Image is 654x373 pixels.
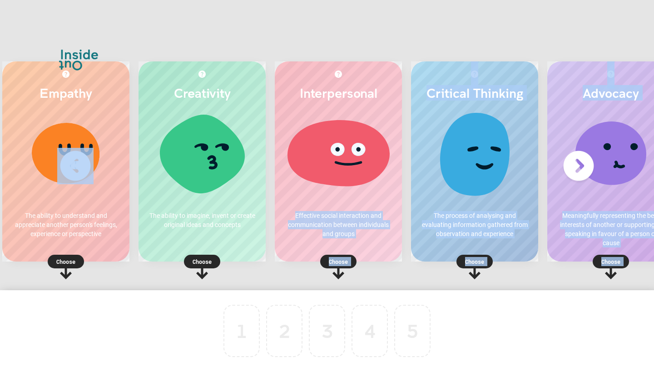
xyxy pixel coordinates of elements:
img: Previous [57,148,94,184]
img: More about Interpersonal [335,71,342,78]
p: The process of analysing and evaluating information gathered from observation and experience [420,211,529,238]
p: The ability to understand and appreciate another person's feelings, experience or perspective [11,211,120,238]
img: More about Creativity [198,71,206,78]
p: The ability to imagine, invent or create original ideas and concepts [148,211,257,229]
img: More about Empathy [62,71,69,78]
img: More about Advocacy [607,71,614,78]
h2: Creativity [148,85,257,101]
p: Choose [139,257,266,266]
img: More about Critical Thinking [471,71,478,78]
h2: Interpersonal [284,85,393,101]
img: Next [560,148,597,184]
h2: Critical Thinking [420,85,529,101]
p: Choose [275,257,402,266]
h2: Empathy [11,85,120,101]
p: Choose [2,257,129,266]
p: Choose [411,257,538,266]
p: Effective social interaction and communication between individuals and groups [284,211,393,238]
